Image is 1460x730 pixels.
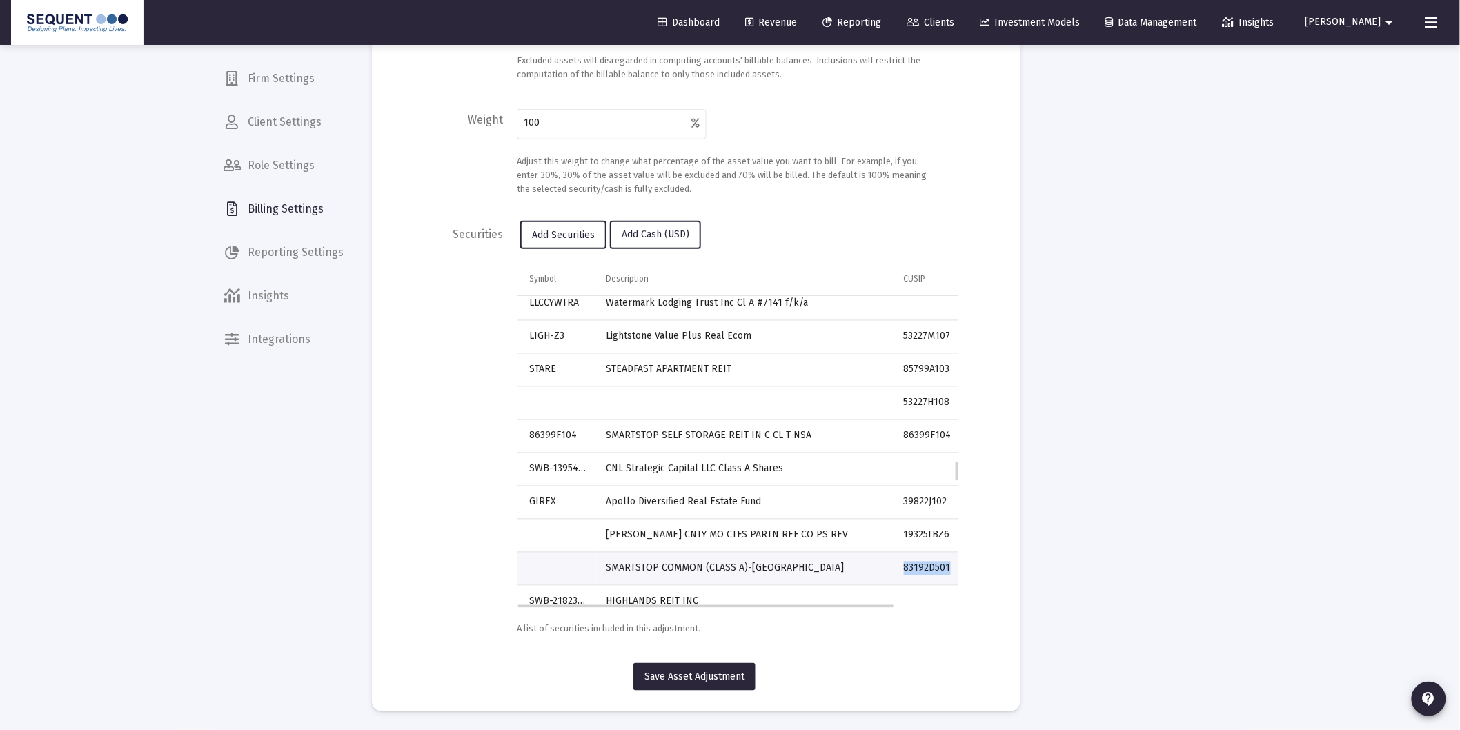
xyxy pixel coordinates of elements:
a: Dashboard [647,9,731,37]
td: Column CUSIP [894,263,967,296]
td: LLCCYWTRA [517,287,596,320]
td: SMARTSTOP COMMON (CLASS A)-[GEOGRAPHIC_DATA] [596,552,894,585]
label: Weight [468,113,503,203]
span: Add Cash (USD) [622,229,689,241]
span: Investment Models [980,17,1080,28]
span: Revenue [745,17,797,28]
a: Billing Settings [213,193,355,226]
div: Data grid [517,263,958,608]
td: Apollo Diversified Real Estate Fund [596,486,894,519]
td: SMARTSTOP SELF STORAGE REIT IN C CL T NSA [596,420,894,453]
input: 100.00 [524,117,692,128]
td: 53227H108 [894,386,967,420]
label: Securities [453,228,503,642]
td: Lightstone Value Plus Real Ecom [596,320,894,353]
td: SWB-1395431 [517,453,596,486]
td: 53227M107 [894,320,967,353]
a: Firm Settings [213,62,355,95]
a: Reporting Settings [213,236,355,269]
div: A list of securities included in this adjustment. [517,622,931,635]
td: SWB-2182396 [517,585,596,618]
span: Add Securities [532,229,595,241]
td: LIGH-Z3 [517,320,596,353]
td: HIGHLANDS REIT INC [596,585,894,618]
mat-icon: contact_support [1421,691,1437,707]
button: Save Asset Adjustment [633,663,756,691]
span: Save Asset Adjustment [644,671,744,682]
td: 19325TBZ6 [894,519,967,552]
a: Revenue [734,9,808,37]
a: Insights [213,279,355,313]
a: Role Settings [213,149,355,182]
label: Exclude or Include [409,6,503,88]
div: CUSIP [904,273,926,284]
a: Insights [1212,9,1285,37]
span: Insights [1223,17,1274,28]
mat-icon: arrow_drop_down [1381,9,1398,37]
a: Reporting [811,9,892,37]
span: [PERSON_NAME] [1305,17,1381,28]
td: Column Symbol [517,263,596,296]
img: Dashboard [21,9,133,37]
td: CNL Strategic Capital LLC Class A Shares [596,453,894,486]
div: Adjust this weight to change what percentage of the asset value you want to bill. For example, if... [517,155,931,196]
span: Data Management [1105,17,1197,28]
td: STARE [517,353,596,386]
td: 39822J102 [894,486,967,519]
a: Data Management [1094,9,1208,37]
span: Reporting [822,17,881,28]
td: 83192D501 [894,552,967,585]
span: Dashboard [658,17,720,28]
button: [PERSON_NAME] [1289,8,1414,36]
span: Clients [907,17,954,28]
td: [PERSON_NAME] CNTY MO CTFS PARTN REF CO PS REV [596,519,894,552]
div: Description [606,273,649,284]
a: Clients [896,9,965,37]
td: Column Description [596,263,894,296]
button: Add Cash (USD) [610,221,701,248]
a: Client Settings [213,106,355,139]
td: Watermark Lodging Trust Inc Cl A #7141 f/k/a [596,287,894,320]
a: Integrations [213,323,355,356]
td: GIREX [517,486,596,519]
td: 86399F104 [517,420,596,453]
div: Symbol [529,273,556,284]
a: Investment Models [969,9,1091,37]
td: 86399F104 [894,420,967,453]
button: Add Securities [520,221,606,248]
td: STEADFAST APARTMENT REIT [596,353,894,386]
td: 85799A103 [894,353,967,386]
div: Excluded assets will disregarded in computing accounts' billable balances. Inclusions will restri... [517,54,931,81]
